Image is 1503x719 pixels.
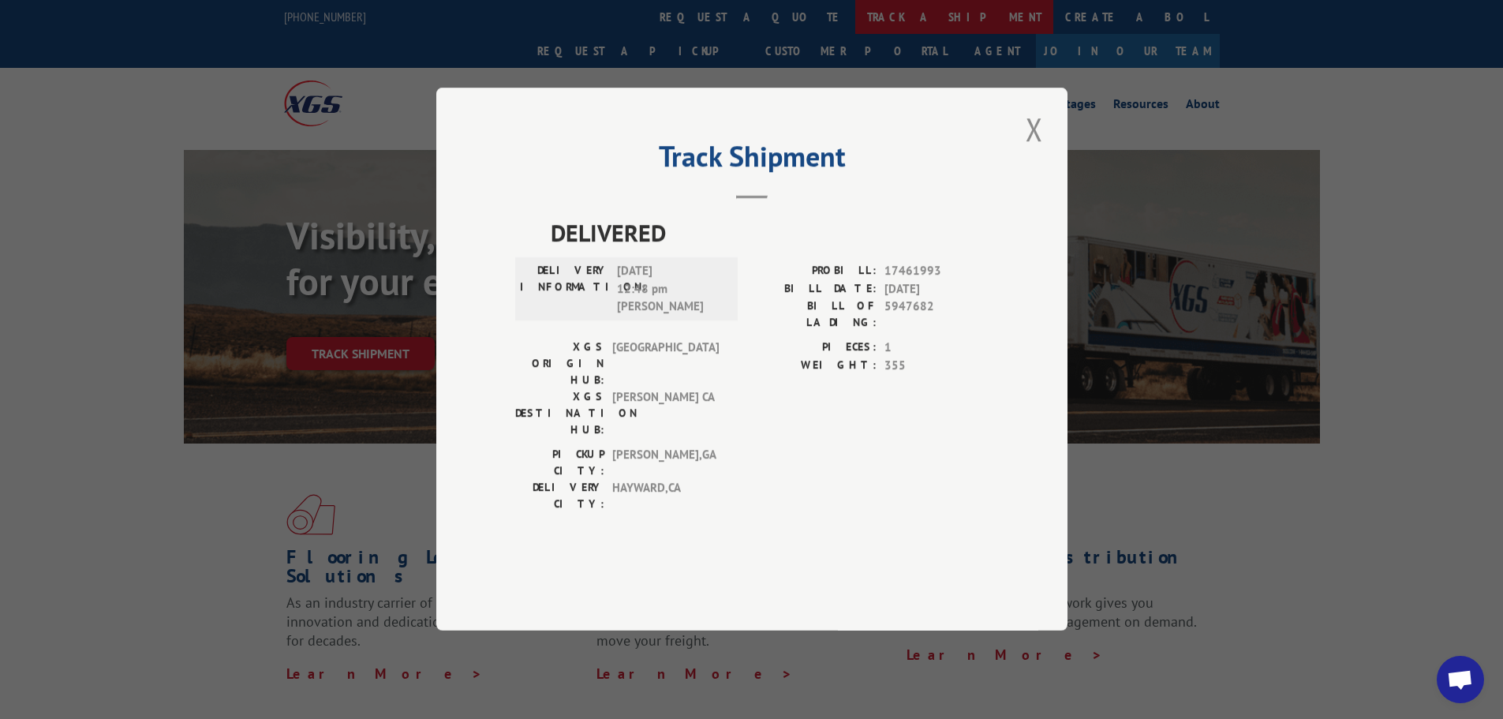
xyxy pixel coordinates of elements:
[612,389,719,439] span: [PERSON_NAME] CA
[1021,107,1048,151] button: Close modal
[752,339,877,358] label: PIECES:
[617,263,723,316] span: [DATE] 12:48 pm [PERSON_NAME]
[515,480,604,513] label: DELIVERY CITY:
[551,215,989,251] span: DELIVERED
[752,263,877,281] label: PROBILL:
[884,280,989,298] span: [DATE]
[612,447,719,480] span: [PERSON_NAME] , GA
[612,480,719,513] span: HAYWARD , CA
[515,145,989,175] h2: Track Shipment
[515,389,604,439] label: XGS DESTINATION HUB:
[752,357,877,375] label: WEIGHT:
[884,357,989,375] span: 355
[1437,656,1484,703] a: Open chat
[884,339,989,358] span: 1
[515,339,604,389] label: XGS ORIGIN HUB:
[884,263,989,281] span: 17461993
[752,280,877,298] label: BILL DATE:
[515,447,604,480] label: PICKUP CITY:
[520,263,609,316] label: DELIVERY INFORMATION:
[884,298,989,331] span: 5947682
[752,298,877,331] label: BILL OF LADING:
[612,339,719,389] span: [GEOGRAPHIC_DATA]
